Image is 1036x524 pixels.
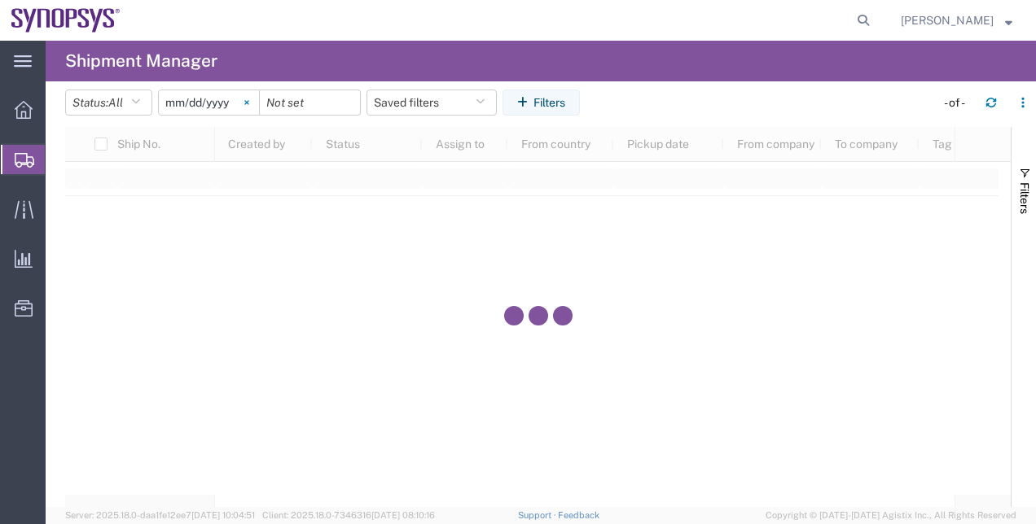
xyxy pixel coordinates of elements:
img: logo [11,8,121,33]
span: Filters [1018,182,1031,214]
span: Copyright © [DATE]-[DATE] Agistix Inc., All Rights Reserved [766,509,1016,522]
button: Filters [503,90,580,116]
span: All [108,96,123,109]
span: Client: 2025.18.0-7346316 [262,510,435,520]
div: - of - [944,94,972,111]
span: [DATE] 08:10:16 [371,510,435,520]
a: Support [518,510,559,520]
button: Saved filters [367,90,497,116]
a: Feedback [558,510,599,520]
span: Rachelle Varela [901,11,994,29]
input: Not set [260,90,360,115]
input: Not set [159,90,259,115]
h4: Shipment Manager [65,41,217,81]
button: Status:All [65,90,152,116]
span: Server: 2025.18.0-daa1fe12ee7 [65,510,255,520]
span: [DATE] 10:04:51 [191,510,255,520]
button: [PERSON_NAME] [900,11,1013,30]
